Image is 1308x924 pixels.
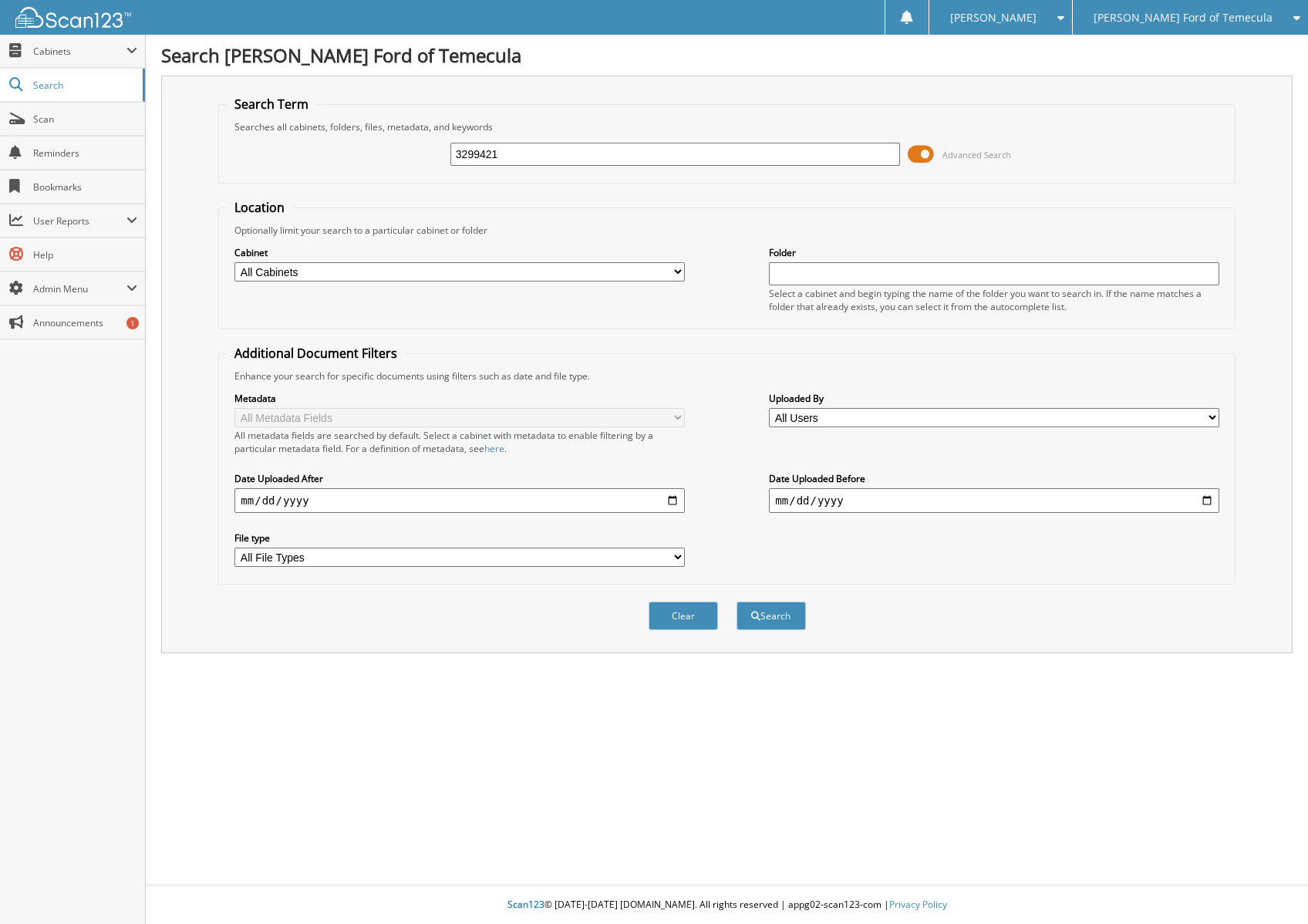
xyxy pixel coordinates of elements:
[769,392,1219,405] label: Uploaded By
[33,282,126,295] span: Admin Menu
[769,246,1219,259] label: Folder
[33,248,137,261] span: Help
[737,602,806,630] button: Search
[234,429,684,455] div: All metadata fields are searched by default. Select a cabinet with metadata to enable filtering b...
[33,113,137,126] span: Scan
[889,898,947,911] a: Privacy Policy
[227,345,405,362] legend: Additional Document Filters
[942,149,1011,160] span: Advanced Search
[146,886,1308,924] div: © [DATE]-[DATE] [DOMAIN_NAME]. All rights reserved | appg02-scan123-com |
[227,369,1226,383] div: Enhance your search for specific documents using filters such as date and file type.
[1094,13,1273,22] span: [PERSON_NAME] Ford of Temecula
[234,488,684,513] input: start
[234,246,684,259] label: Cabinet
[33,45,126,58] span: Cabinets
[126,317,139,329] div: 1
[484,442,504,455] a: here
[769,488,1219,513] input: end
[769,472,1219,485] label: Date Uploaded Before
[33,214,126,228] span: User Reports
[769,287,1219,313] div: Select a cabinet and begin typing the name of the folder you want to search in. If the name match...
[227,120,1226,133] div: Searches all cabinets, folders, files, metadata, and keywords
[33,316,137,329] span: Announcements
[649,602,718,630] button: Clear
[33,180,137,194] span: Bookmarks
[234,472,684,485] label: Date Uploaded After
[950,13,1037,22] span: [PERSON_NAME]
[33,147,137,160] span: Reminders
[227,199,292,216] legend: Location
[227,224,1226,237] div: Optionally limit your search to a particular cabinet or folder
[507,898,544,911] span: Scan123
[33,79,135,92] span: Search
[15,7,131,28] img: scan123-logo-white.svg
[227,96,316,113] legend: Search Term
[1231,850,1308,924] iframe: Chat Widget
[234,392,684,405] label: Metadata
[161,42,1293,68] h1: Search [PERSON_NAME] Ford of Temecula
[234,531,684,545] label: File type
